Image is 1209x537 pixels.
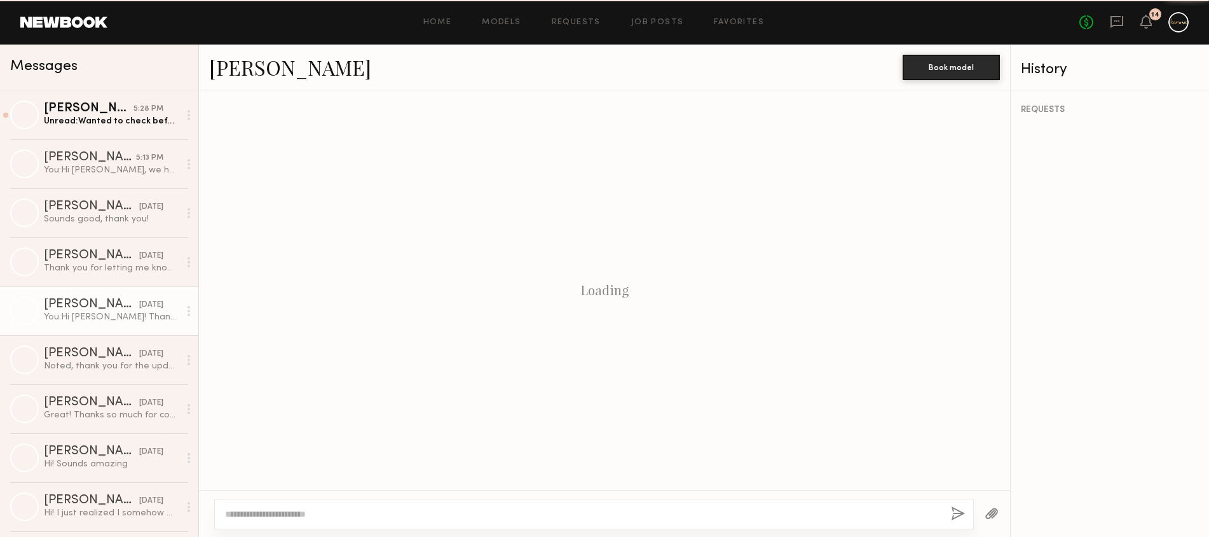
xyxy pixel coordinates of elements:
div: [PERSON_NAME] [44,298,139,311]
a: Models [482,18,521,27]
div: [DATE] [139,397,163,409]
div: Sounds good, thank you! [44,213,179,225]
div: [DATE] [139,299,163,311]
a: [PERSON_NAME] [209,53,371,81]
div: [DATE] [139,250,163,262]
a: Requests [552,18,601,27]
div: You: Hi [PERSON_NAME], we have sent you the updated request, let us know when you are able to con... [44,164,179,176]
div: [DATE] [139,348,163,360]
div: [PERSON_NAME] [44,396,139,409]
div: [PERSON_NAME] [44,445,139,458]
div: Unread: Wanted to check before I gave them my availability :) [44,115,179,127]
div: History [1021,62,1199,77]
div: [DATE] [139,201,163,213]
div: [PERSON_NAME] [44,249,139,262]
div: [PERSON_NAME] [44,347,139,360]
div: Great! Thanks so much for confirming! [44,409,179,421]
button: Book model [903,55,1000,80]
div: Loading [581,282,629,298]
div: Thank you for letting me know! That sounds great - hope to work with you in the near future! Best... [44,262,179,274]
span: Messages [10,59,78,74]
div: Hi! I just realized I somehow missed your message earlier I didn’t get a notification for it. I r... [44,507,179,519]
a: Favorites [714,18,764,27]
div: 5:13 PM [136,152,163,164]
div: You: Hi [PERSON_NAME]! Thank you for sending over these photos! We'd love to book you for 2 hours... [44,311,179,323]
div: 14 [1151,11,1159,18]
div: Hi! Sounds amazing [44,458,179,470]
div: [DATE] [139,446,163,458]
div: [PERSON_NAME] [44,151,136,164]
a: Book model [903,61,1000,72]
div: [PERSON_NAME] [44,494,139,507]
div: [DATE] [139,495,163,507]
a: Home [423,18,452,27]
div: Noted, thank you for the update. Hope to work together soon! [44,360,179,372]
div: [PERSON_NAME] [44,200,139,213]
a: Job Posts [631,18,684,27]
div: 5:28 PM [133,103,163,115]
div: [PERSON_NAME] [44,102,133,115]
div: REQUESTS [1021,106,1199,115]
